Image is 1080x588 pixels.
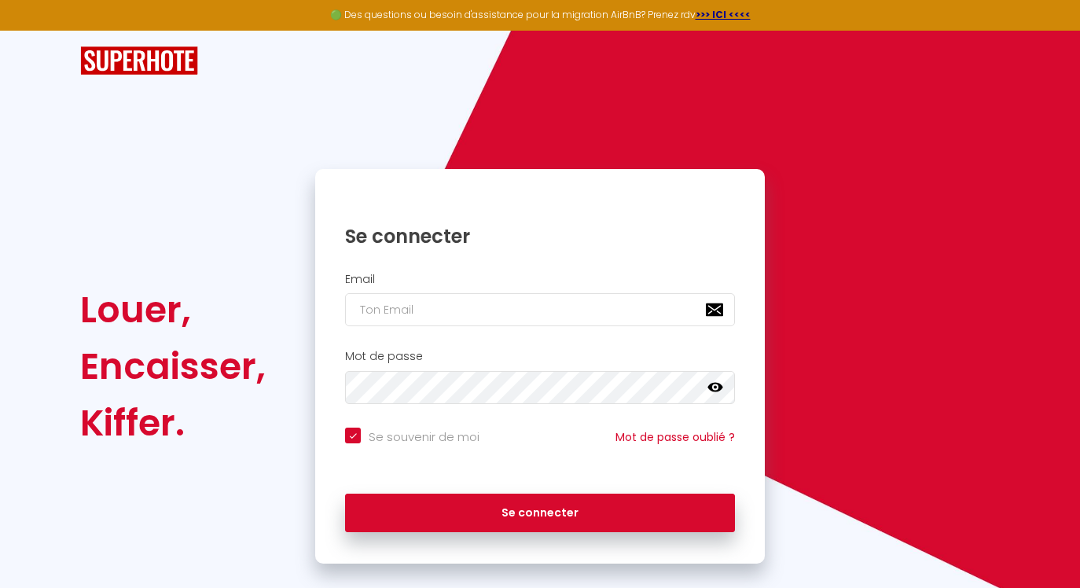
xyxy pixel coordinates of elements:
[80,46,198,75] img: SuperHote logo
[80,338,266,395] div: Encaisser,
[80,395,266,451] div: Kiffer.
[615,429,735,445] a: Mot de passe oublié ?
[345,494,735,533] button: Se connecter
[345,293,735,326] input: Ton Email
[345,350,735,363] h2: Mot de passe
[80,281,266,338] div: Louer,
[345,224,735,248] h1: Se connecter
[345,273,735,286] h2: Email
[696,8,751,21] a: >>> ICI <<<<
